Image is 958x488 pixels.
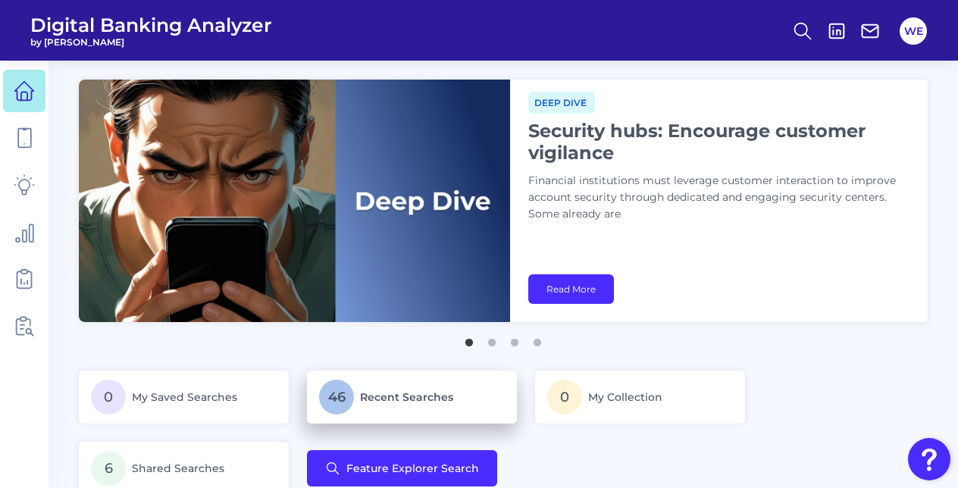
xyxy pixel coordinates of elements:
[30,14,272,36] span: Digital Banking Analyzer
[507,331,522,346] button: 3
[132,461,224,475] span: Shared Searches
[535,371,745,424] a: 0My Collection
[79,371,289,424] a: 0My Saved Searches
[462,331,477,346] button: 1
[528,120,907,164] h1: Security hubs: Encourage customer vigilance
[91,380,126,414] span: 0
[132,390,237,404] span: My Saved Searches
[528,92,595,114] span: Deep dive
[528,95,595,109] a: Deep dive
[307,371,517,424] a: 46Recent Searches
[30,36,272,48] span: by [PERSON_NAME]
[908,438,950,480] button: Open Resource Center
[346,462,479,474] span: Feature Explorer Search
[530,331,545,346] button: 4
[91,451,126,486] span: 6
[79,80,510,322] img: bannerImg
[528,173,907,223] p: Financial institutions must leverage customer interaction to improve account security through ded...
[588,390,662,404] span: My Collection
[307,450,497,486] button: Feature Explorer Search
[900,17,927,45] button: WE
[547,380,582,414] span: 0
[528,274,614,304] a: Read More
[360,390,453,404] span: Recent Searches
[319,380,354,414] span: 46
[484,331,499,346] button: 2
